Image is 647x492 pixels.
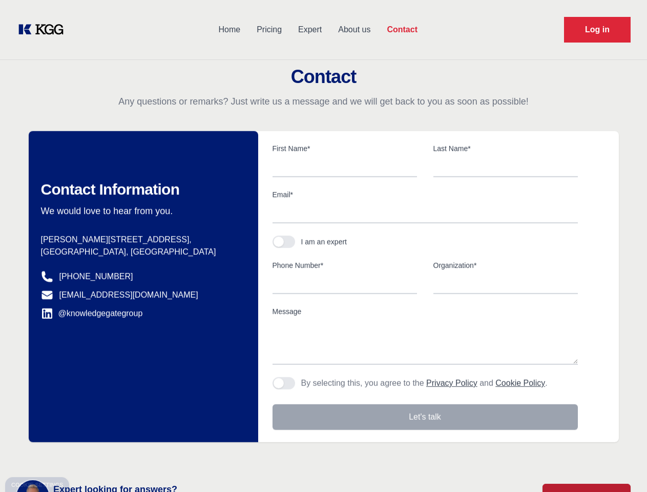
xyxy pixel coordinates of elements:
p: [GEOGRAPHIC_DATA], [GEOGRAPHIC_DATA] [41,246,242,258]
label: Email* [273,190,578,200]
a: [PHONE_NUMBER] [59,271,133,283]
a: Expert [290,16,330,43]
label: Organization* [433,260,578,271]
a: Home [210,16,248,43]
button: Let's talk [273,404,578,430]
label: Message [273,306,578,317]
a: Privacy Policy [426,379,477,387]
a: Request Demo [564,17,631,43]
a: About us [330,16,379,43]
a: Contact [379,16,426,43]
label: Last Name* [433,143,578,154]
a: [EMAIL_ADDRESS][DOMAIN_NAME] [59,289,198,301]
p: [PERSON_NAME][STREET_ADDRESS], [41,234,242,246]
a: Cookie Policy [495,379,545,387]
p: By selecting this, you agree to the and . [301,377,548,389]
h2: Contact Information [41,180,242,199]
label: Phone Number* [273,260,417,271]
p: We would love to hear from you. [41,205,242,217]
a: Pricing [248,16,290,43]
h2: Contact [12,67,635,87]
p: Any questions or remarks? Just write us a message and we will get back to you as soon as possible! [12,95,635,108]
a: KOL Knowledge Platform: Talk to Key External Experts (KEE) [16,22,72,38]
div: I am an expert [301,237,347,247]
div: Cookie settings [11,482,63,488]
a: @knowledgegategroup [41,307,143,320]
label: First Name* [273,143,417,154]
iframe: Chat Widget [596,443,647,492]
